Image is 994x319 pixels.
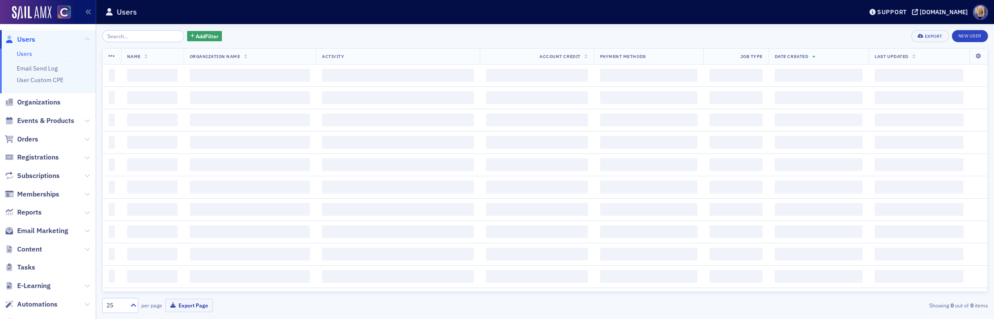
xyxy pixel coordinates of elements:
span: Content [17,245,42,254]
span: ‌ [486,113,588,126]
span: ‌ [709,248,763,261]
span: ‌ [875,270,964,283]
span: Reports [17,208,42,217]
img: SailAMX [12,6,52,20]
button: AddFilter [187,31,222,42]
span: ‌ [322,248,474,261]
span: ‌ [875,248,964,261]
span: ‌ [190,158,310,171]
span: Profile [973,5,988,20]
span: ‌ [322,270,474,283]
span: ‌ [486,225,588,238]
span: ‌ [109,181,115,193]
span: ‌ [109,91,115,104]
span: ‌ [775,248,863,261]
span: ‌ [775,69,863,82]
span: ‌ [600,113,697,126]
button: Export [911,30,949,42]
span: ‌ [190,181,310,193]
span: ‌ [109,158,115,171]
span: ‌ [322,203,474,216]
span: ‌ [109,136,115,149]
a: View Homepage [52,6,71,20]
span: ‌ [709,158,763,171]
span: ‌ [875,181,964,193]
span: ‌ [709,181,763,193]
span: ‌ [486,270,588,283]
a: Content [5,245,42,254]
span: ‌ [486,91,588,104]
span: Orders [17,135,38,144]
span: Account Credit [539,53,580,59]
div: 25 [106,301,125,310]
button: [DOMAIN_NAME] [912,9,971,15]
span: ‌ [190,225,310,238]
span: ‌ [109,69,115,82]
span: ‌ [875,91,964,104]
span: ‌ [322,181,474,193]
span: ‌ [109,248,115,261]
span: ‌ [109,270,115,283]
span: ‌ [875,136,964,149]
span: ‌ [127,69,178,82]
span: ‌ [190,91,310,104]
span: ‌ [127,158,178,171]
a: New User [952,30,988,42]
span: ‌ [127,136,178,149]
a: Registrations [5,153,59,162]
a: Email Marketing [5,226,68,236]
span: ‌ [600,248,697,261]
span: ‌ [486,158,588,171]
span: ‌ [322,136,474,149]
a: Automations [5,300,58,309]
span: ‌ [775,136,863,149]
a: Users [5,35,35,44]
span: ‌ [709,69,763,82]
span: ‌ [600,203,697,216]
div: Showing out of items [699,301,988,309]
a: Reports [5,208,42,217]
span: ‌ [127,91,178,104]
span: ‌ [775,113,863,126]
h1: Users [117,7,137,17]
strong: 0 [969,301,975,309]
a: Tasks [5,263,35,272]
label: per page [141,301,162,309]
span: Registrations [17,153,59,162]
span: ‌ [322,69,474,82]
strong: 0 [949,301,955,309]
span: ‌ [709,113,763,126]
span: ‌ [127,225,178,238]
a: Memberships [5,190,59,199]
span: ‌ [775,181,863,193]
span: Subscriptions [17,171,60,181]
button: Export Page [165,299,213,312]
span: Activity [322,53,344,59]
span: ‌ [600,270,697,283]
span: ‌ [127,181,178,193]
span: ‌ [709,270,763,283]
span: ‌ [190,270,310,283]
a: Subscriptions [5,171,60,181]
span: ‌ [709,203,763,216]
span: ‌ [600,136,697,149]
span: ‌ [486,136,588,149]
a: Email Send Log [17,64,58,72]
a: Orders [5,135,38,144]
span: E-Learning [17,281,51,291]
span: ‌ [190,136,310,149]
span: ‌ [600,158,697,171]
span: ‌ [322,91,474,104]
span: ‌ [190,203,310,216]
span: ‌ [486,248,588,261]
span: Tasks [17,263,35,272]
span: ‌ [486,69,588,82]
span: ‌ [486,203,588,216]
span: Users [17,35,35,44]
span: ‌ [322,225,474,238]
span: ‌ [709,91,763,104]
span: Email Marketing [17,226,68,236]
a: E-Learning [5,281,51,291]
span: ‌ [709,225,763,238]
